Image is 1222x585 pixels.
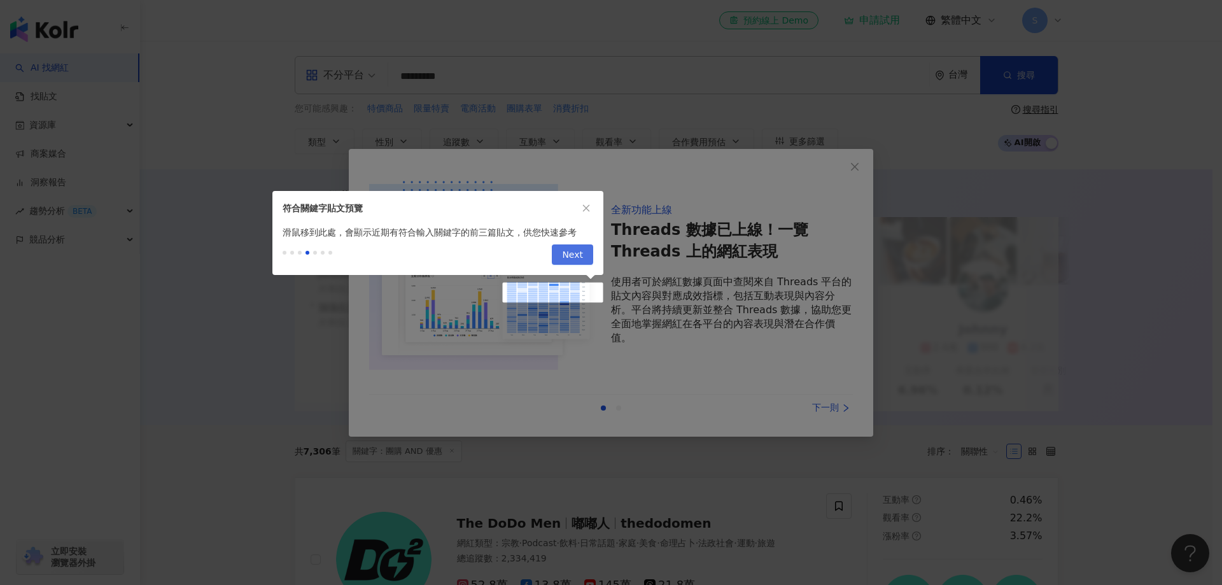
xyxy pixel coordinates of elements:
[552,244,593,265] button: Next
[579,201,593,215] button: close
[562,245,583,265] span: Next
[272,225,603,239] div: 滑鼠移到此處，會顯示近期有符合輸入關鍵字的前三篇貼文，供您快速參考
[283,201,579,215] div: 符合關鍵字貼文預覽
[582,204,591,213] span: close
